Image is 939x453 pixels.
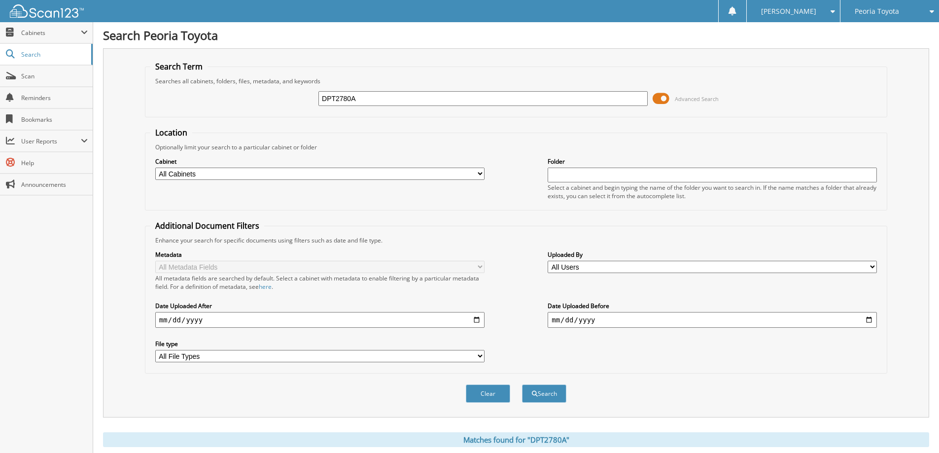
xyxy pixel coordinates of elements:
[761,8,816,14] span: [PERSON_NAME]
[103,27,929,43] h1: Search Peoria Toyota
[21,115,88,124] span: Bookmarks
[21,137,81,145] span: User Reports
[155,302,485,310] label: Date Uploaded After
[548,157,877,166] label: Folder
[855,8,899,14] span: Peoria Toyota
[21,50,86,59] span: Search
[155,312,485,328] input: start
[155,340,485,348] label: File type
[21,29,81,37] span: Cabinets
[150,236,882,244] div: Enhance your search for specific documents using filters such as date and file type.
[150,143,882,151] div: Optionally limit your search to a particular cabinet or folder
[10,4,84,18] img: scan123-logo-white.svg
[103,432,929,447] div: Matches found for "DPT2780A"
[548,302,877,310] label: Date Uploaded Before
[155,250,485,259] label: Metadata
[548,250,877,259] label: Uploaded By
[548,183,877,200] div: Select a cabinet and begin typing the name of the folder you want to search in. If the name match...
[522,384,566,403] button: Search
[155,274,485,291] div: All metadata fields are searched by default. Select a cabinet with metadata to enable filtering b...
[150,220,264,231] legend: Additional Document Filters
[466,384,510,403] button: Clear
[21,72,88,80] span: Scan
[21,180,88,189] span: Announcements
[150,127,192,138] legend: Location
[21,159,88,167] span: Help
[150,61,208,72] legend: Search Term
[150,77,882,85] div: Searches all cabinets, folders, files, metadata, and keywords
[259,282,272,291] a: here
[21,94,88,102] span: Reminders
[675,95,719,103] span: Advanced Search
[548,312,877,328] input: end
[155,157,485,166] label: Cabinet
